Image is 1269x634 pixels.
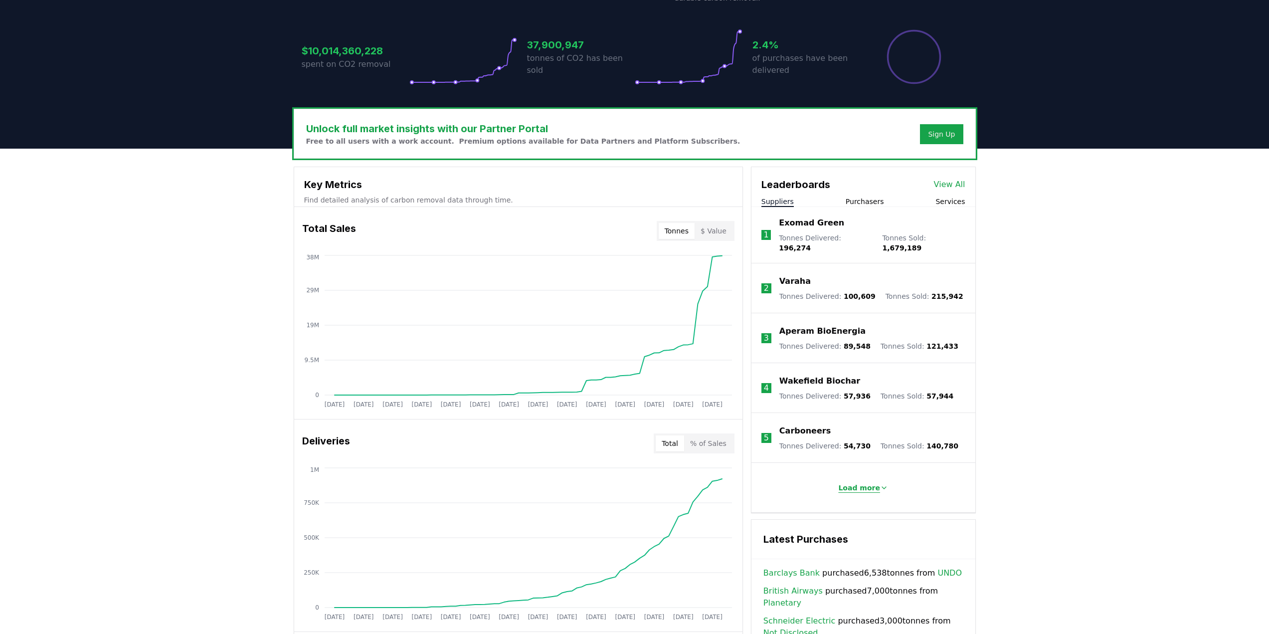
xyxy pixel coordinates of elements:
span: 54,730 [844,442,871,450]
p: Tonnes Delivered : [779,291,876,301]
span: 215,942 [931,292,963,300]
p: 3 [764,332,769,344]
tspan: 0 [315,604,319,611]
tspan: 1M [310,466,319,473]
a: Schneider Electric [763,615,835,627]
tspan: [DATE] [440,614,461,621]
button: Services [935,197,965,207]
tspan: [DATE] [702,401,723,408]
tspan: 250K [304,569,320,576]
h3: Leaderboards [761,177,830,192]
p: Load more [838,483,880,493]
tspan: [DATE] [470,614,490,621]
tspan: [DATE] [382,401,403,408]
p: Tonnes Delivered : [779,441,871,451]
p: 5 [764,432,769,444]
span: purchased 7,000 tonnes from [763,585,963,609]
p: Tonnes Delivered : [779,391,871,401]
tspan: [DATE] [324,401,345,408]
button: Suppliers [761,197,794,207]
p: Tonnes Sold : [882,233,965,253]
tspan: [DATE] [440,401,461,408]
button: Purchasers [846,197,884,207]
span: purchased 6,538 tonnes from [763,567,962,579]
tspan: [DATE] [528,401,548,408]
p: Find detailed analysis of carbon removal data through time. [304,195,732,205]
tspan: [DATE] [499,401,519,408]
tspan: 29M [306,287,319,294]
div: Percentage of sales delivered [886,29,942,85]
tspan: [DATE] [470,401,490,408]
p: Tonnes Delivered : [779,233,872,253]
p: tonnes of CO2 has been sold [527,52,635,76]
tspan: [DATE] [586,614,606,621]
p: Tonnes Delivered : [779,341,871,351]
p: Tonnes Sold : [881,441,958,451]
tspan: [DATE] [411,614,432,621]
tspan: [DATE] [673,401,694,408]
tspan: [DATE] [615,401,635,408]
a: Carboneers [779,425,831,437]
h3: Total Sales [302,221,356,241]
button: $ Value [695,223,732,239]
a: Varaha [779,275,811,287]
tspan: [DATE] [644,401,664,408]
tspan: [DATE] [556,614,577,621]
span: 1,679,189 [882,244,921,252]
tspan: [DATE] [528,614,548,621]
tspan: [DATE] [411,401,432,408]
tspan: 9.5M [304,357,319,364]
tspan: [DATE] [586,401,606,408]
tspan: [DATE] [615,614,635,621]
button: Sign Up [920,124,963,144]
tspan: 0 [315,392,319,399]
h3: $10,014,360,228 [302,43,409,58]
a: UNDO [937,567,962,579]
button: Total [656,435,684,451]
h3: Latest Purchases [763,532,963,547]
span: 121,433 [926,342,958,350]
span: 57,936 [844,392,871,400]
p: spent on CO2 removal [302,58,409,70]
tspan: [DATE] [702,614,723,621]
p: Aperam BioEnergia [779,325,866,337]
tspan: [DATE] [382,614,403,621]
h3: Deliveries [302,433,350,453]
tspan: 19M [306,322,319,329]
h3: 37,900,947 [527,37,635,52]
span: 100,609 [844,292,876,300]
tspan: [DATE] [499,614,519,621]
tspan: [DATE] [353,614,373,621]
tspan: 750K [304,499,320,506]
a: Planetary [763,597,801,609]
p: Tonnes Sold : [886,291,963,301]
p: Free to all users with a work account. Premium options available for Data Partners and Platform S... [306,136,740,146]
tspan: [DATE] [324,614,345,621]
tspan: 38M [306,254,319,261]
p: Tonnes Sold : [881,341,958,351]
button: Tonnes [659,223,695,239]
a: Wakefield Biochar [779,375,860,387]
a: View All [934,179,965,191]
p: of purchases have been delivered [752,52,860,76]
tspan: [DATE] [644,614,664,621]
a: Sign Up [928,129,955,139]
tspan: [DATE] [673,614,694,621]
h3: Unlock full market insights with our Partner Portal [306,121,740,136]
a: Barclays Bank [763,567,820,579]
button: Load more [830,478,896,498]
p: 1 [763,229,768,241]
tspan: [DATE] [556,401,577,408]
p: 2 [764,282,769,294]
a: British Airways [763,585,823,597]
h3: Key Metrics [304,177,732,192]
span: 57,944 [926,392,953,400]
h3: 2.4% [752,37,860,52]
a: Exomad Green [779,217,844,229]
tspan: [DATE] [353,401,373,408]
